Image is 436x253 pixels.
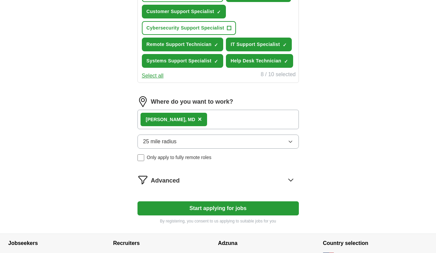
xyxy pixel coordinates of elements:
button: Start applying for jobs [137,201,299,215]
h4: Country selection [323,234,428,253]
button: 25 mile radius [137,135,299,149]
span: Help Desk Technician [231,57,281,64]
span: Advanced [151,176,180,185]
span: Remote Support Technician [147,41,212,48]
span: Only apply to fully remote roles [147,154,211,161]
strong: [PERSON_NAME] [146,117,185,122]
div: , MD [146,116,195,123]
p: By registering, you consent to us applying to suitable jobs for you [137,218,299,224]
img: location.png [137,96,148,107]
button: Cybersecurity Support Specialist [142,21,236,35]
span: Customer Support Specialist [147,8,214,15]
span: 25 mile radius [143,138,177,146]
button: Help Desk Technician✓ [226,54,293,68]
button: IT Support Specialist✓ [226,38,292,51]
span: ✓ [214,59,218,64]
button: Remote Support Technician✓ [142,38,224,51]
img: filter [137,174,148,185]
label: Where do you want to work? [151,97,233,106]
div: 8 / 10 selected [261,70,295,80]
span: × [198,115,202,123]
input: Only apply to fully remote roles [137,154,144,161]
span: ✓ [283,42,287,48]
button: Customer Support Specialist✓ [142,5,226,18]
button: Systems Support Specialist✓ [142,54,224,68]
span: IT Support Specialist [231,41,280,48]
span: ✓ [214,42,218,48]
button: Select all [142,72,164,80]
span: Cybersecurity Support Specialist [147,24,224,32]
span: ✓ [284,59,288,64]
button: × [198,114,202,124]
span: ✓ [217,9,221,15]
span: Systems Support Specialist [147,57,212,64]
